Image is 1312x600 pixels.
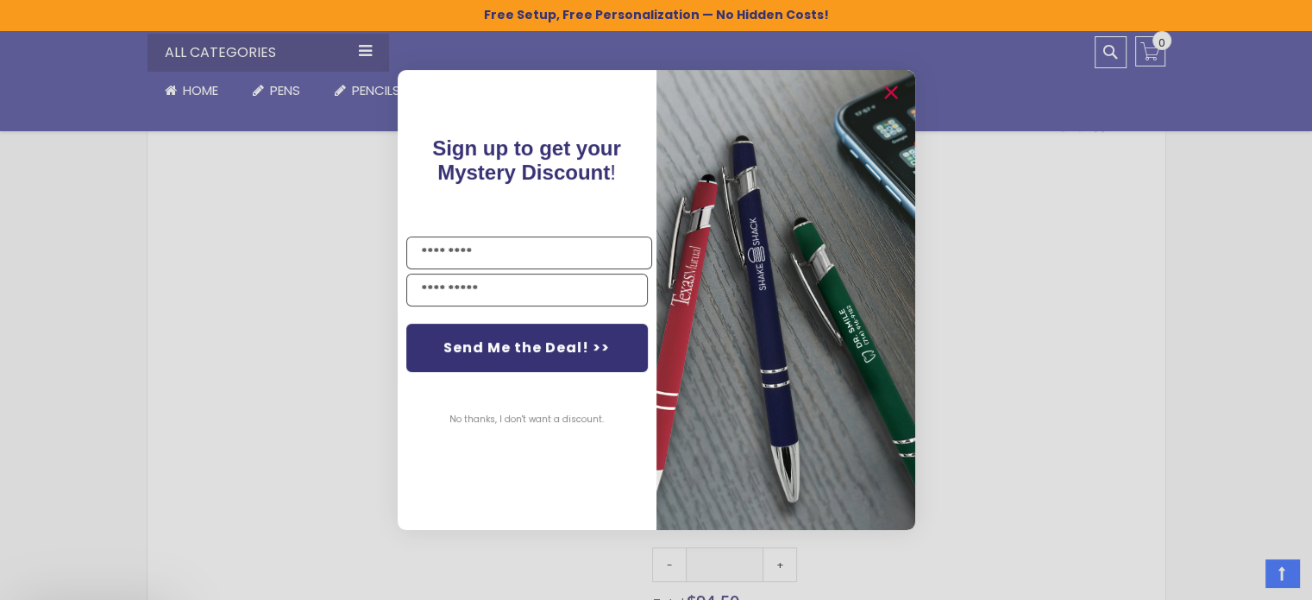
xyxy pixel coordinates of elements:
button: No thanks, I don't want a discount. [441,398,612,441]
img: 081b18bf-2f98-4675-a917-09431eb06994.jpeg [656,70,915,530]
span: Sign up to get your Mystery Discount [432,136,621,184]
span: ! [432,136,621,184]
input: YOUR EMAIL [406,274,648,306]
button: Close dialog [877,79,905,106]
button: Send Me the Deal! >> [406,324,648,372]
iframe: Google Customer Reviews [1170,553,1312,600]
